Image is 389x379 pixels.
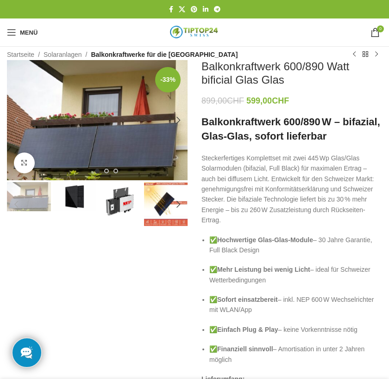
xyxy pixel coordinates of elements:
a: Solaranlagen [44,49,82,60]
img: Balkonkraftwerk 600/890 Watt bificial Glas Glas – Bild 4 [144,182,188,226]
p: ✅ – 30 Jahre Garantie, Full Black Design [209,235,382,256]
strong: Hochwertige Glas-Glas-Module [217,236,313,244]
img: Nep600 Wechselrichter [98,182,142,221]
p: ✅ – inkl. NEP 600 W Wechselrichter mit WLAN/App [209,294,382,315]
div: 1 / 6 [6,182,52,211]
li: Go to slide 2 [104,169,109,173]
p: Steckerfertiges Komplettset mit zwei 445 Wp Glas/Glas Solarmodulen (bifazial, Full Black) für max... [201,153,382,226]
a: Mobiles Menü öffnen [2,23,42,42]
a: Pinterest Social Link [188,3,200,16]
strong: Sofort einsatzbereit [217,296,278,303]
div: Previous slide [7,195,25,214]
span: 0 [377,25,384,32]
p: ✅ – ideal für Schweizer Wetterbedingungen [209,264,382,285]
a: LinkedIn Social Link [200,3,211,16]
a: 0 [366,23,384,42]
div: Previous slide [7,111,25,129]
span: -33% [155,67,181,92]
span: CHF [272,96,289,105]
strong: Balkonkraftwerk 600/890 W – bifazial, Glas-Glas, sofort lieferbar [201,116,380,142]
bdi: 599,00 [246,96,289,105]
img: Balkonkraftwerk 600/890 Watt bificial Glas Glas [7,182,51,211]
div: Next slide [169,111,188,129]
div: Next slide [169,195,188,214]
img: Balkonkraftwerk 600/890 Watt bificial Glas Glas [7,60,188,181]
a: Facebook Social Link [166,3,176,16]
a: Nächstes Produkt [371,49,382,60]
div: 1 / 6 [6,60,188,181]
p: ✅ – Amortisation in unter 2 Jahren möglich [209,344,382,365]
div: 4 / 6 [143,182,189,226]
li: Go to slide 1 [95,169,100,173]
bdi: 899,00 [201,96,244,105]
nav: Breadcrumb [7,49,238,60]
div: 3 / 6 [97,182,143,221]
li: Go to slide 3 [113,169,118,173]
strong: Einfach Plug & Play [217,326,278,333]
a: X Social Link [176,3,188,16]
span: Menü [20,30,38,36]
h1: Balkonkraftwerk 600/890 Watt bificial Glas Glas [201,60,382,87]
p: ✅ – keine Vorkenntnisse nötig [209,324,382,335]
a: Logo der Website [162,28,227,36]
strong: Mehr Leistung bei wenig Licht [217,266,310,273]
img: Balkonkraftwerke mit edlem Schwarz Schwarz Design [53,182,97,211]
strong: Finanziell sinnvoll [217,345,273,353]
span: CHF [227,96,244,105]
a: Telegram Social Link [211,3,223,16]
div: 2 / 6 [52,182,98,211]
a: Startseite [7,49,34,60]
a: Balkonkraftwerke für die [GEOGRAPHIC_DATA] [91,49,238,60]
a: Vorheriges Produkt [349,49,360,60]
